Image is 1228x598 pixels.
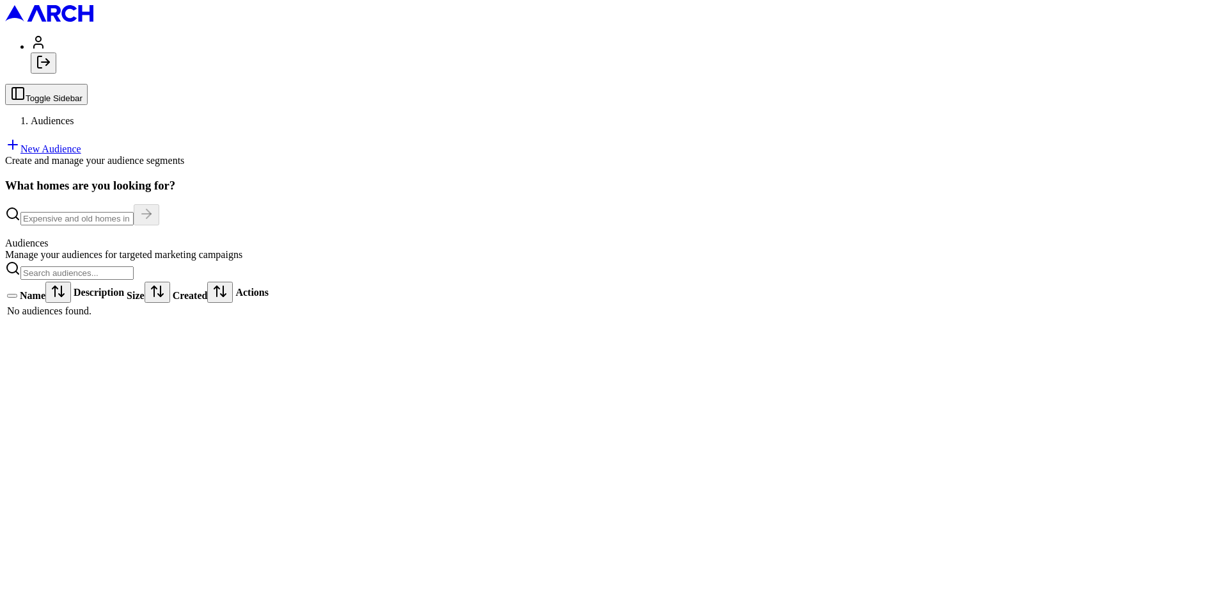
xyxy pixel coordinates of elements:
[6,305,269,318] td: No audiences found.
[20,212,134,225] input: Expensive and old homes in greater SF Bay Area
[20,266,134,280] input: Search audiences...
[5,238,1223,249] div: Audiences
[5,84,88,105] button: Toggle Sidebar
[20,282,71,303] div: Name
[127,282,170,303] div: Size
[235,281,269,303] th: Actions
[5,249,1223,261] div: Manage your audiences for targeted marketing campaigns
[73,281,125,303] th: Description
[5,115,1223,127] nav: breadcrumb
[5,143,81,154] a: New Audience
[31,53,56,74] button: Log out
[5,155,1223,166] div: Create and manage your audience segments
[173,282,233,303] div: Created
[26,93,83,103] span: Toggle Sidebar
[31,115,74,126] span: Audiences
[5,179,1223,193] h3: What homes are you looking for?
